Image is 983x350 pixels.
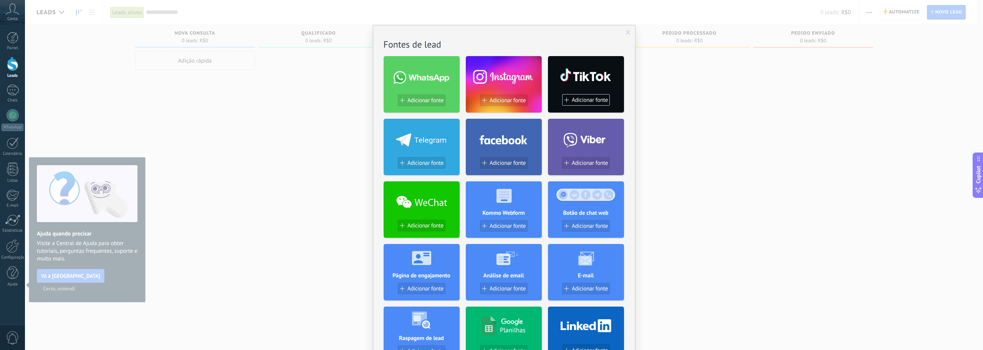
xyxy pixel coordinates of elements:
[2,73,24,78] div: Leads
[490,223,526,229] span: Adicionar fonte
[398,157,445,169] button: Adicionar fonte
[480,157,528,169] button: Adicionar fonte
[572,223,608,229] span: Adicionar fonte
[2,228,24,233] div: Estatísticas
[548,272,624,279] h4: E-mail
[407,222,444,229] span: Adicionar fonte
[466,209,542,217] h4: Kommo Webform
[548,209,624,217] h4: Botão de chat web
[466,272,542,279] h4: Análise de email
[562,94,610,106] button: Adicionar fonte
[398,220,445,231] button: Adicionar fonte
[398,283,445,294] button: Adicionar fonte
[407,97,444,104] span: Adicionar fonte
[572,97,608,103] span: Adicionar fonte
[562,283,610,294] button: Adicionar fonte
[562,220,610,232] button: Adicionar fonte
[7,17,18,22] span: Conta
[480,95,528,106] button: Adicionar fonte
[407,160,444,166] span: Adicionar fonte
[572,160,608,166] span: Adicionar fonte
[384,272,460,279] h4: Página de engajamento
[2,255,24,260] div: Configurações
[490,285,526,292] span: Adicionar fonte
[562,157,610,169] button: Adicionar fonte
[480,283,528,294] button: Adicionar fonte
[490,97,526,104] span: Adicionar fonte
[2,178,24,183] div: Listas
[2,124,23,131] div: WhatsApp
[2,46,24,51] div: Painel
[572,285,608,292] span: Adicionar fonte
[407,285,444,292] span: Adicionar fonte
[2,282,24,287] div: Ajuda
[490,160,526,166] span: Adicionar fonte
[384,335,460,342] h4: Raspagem de lead
[975,166,982,183] span: Copilot
[500,326,526,334] h4: Planilhas
[384,38,625,50] h2: Fontes de lead
[2,151,24,156] div: Calendário
[2,98,24,103] div: Chats
[2,203,24,208] div: E-mail
[480,220,528,232] button: Adicionar fonte
[398,95,445,106] button: Adicionar fonte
